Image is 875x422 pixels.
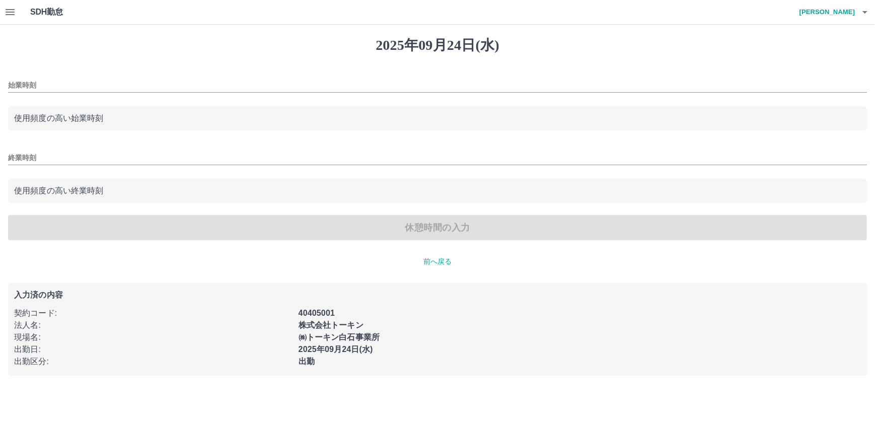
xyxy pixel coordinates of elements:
[299,333,380,341] b: ㈱トーキン白石事業所
[299,345,373,354] b: 2025年09月24日(水)
[8,256,867,267] p: 前へ戻る
[14,331,293,343] p: 現場名 :
[14,307,293,319] p: 契約コード :
[299,309,335,317] b: 40405001
[14,185,861,197] p: 使用頻度の高い終業時刻
[14,291,861,299] p: 入力済の内容
[14,319,293,331] p: 法人名 :
[14,343,293,356] p: 出勤日 :
[299,357,315,366] b: 出勤
[299,321,363,329] b: 株式会社トーキン
[8,37,867,54] h1: 2025年09月24日(水)
[14,112,861,124] p: 使用頻度の高い始業時刻
[14,356,293,368] p: 出勤区分 :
